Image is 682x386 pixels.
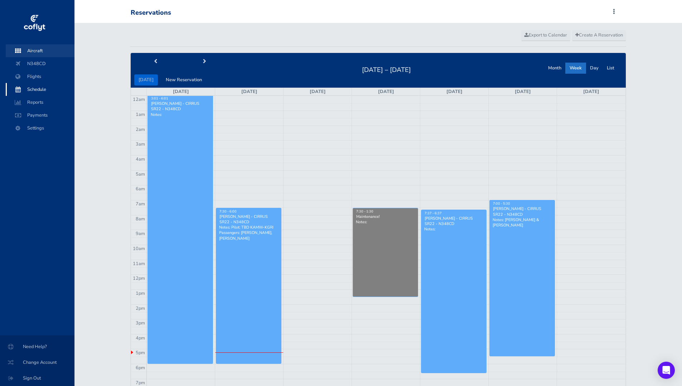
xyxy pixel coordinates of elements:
[134,74,158,85] button: [DATE]
[310,88,326,95] a: [DATE]
[180,56,229,67] button: next
[151,112,210,117] p: Notes:
[13,109,67,122] span: Payments
[13,122,67,135] span: Settings
[521,30,570,41] a: Export to Calendar
[136,171,145,177] span: 5am
[9,356,66,369] span: Change Account
[356,209,373,214] span: 7:30 - 1:30
[424,216,483,226] div: [PERSON_NAME] - CIRRUS SR22 - N348CD
[13,44,67,57] span: Aircraft
[219,214,278,225] div: [PERSON_NAME] - CIRRUS SR22 - N348CD
[136,156,145,162] span: 4am
[136,201,145,207] span: 7am
[424,226,483,232] p: Notes:
[136,230,145,237] span: 9am
[133,96,145,103] span: 12am
[524,32,567,38] span: Export to Calendar
[136,126,145,133] span: 2am
[151,101,210,112] div: [PERSON_NAME] - CIRRUS SR22 - N348CD
[136,290,145,297] span: 1pm
[133,275,145,282] span: 12pm
[544,63,566,74] button: Month
[658,362,675,379] div: Open Intercom Messenger
[136,186,145,192] span: 6am
[493,217,552,228] p: Notes: [PERSON_NAME] & [PERSON_NAME]
[23,13,46,34] img: coflyt logo
[136,350,145,356] span: 5pm
[603,63,619,74] button: List
[586,63,603,74] button: Day
[133,260,145,267] span: 11am
[9,340,66,353] span: Need Help?
[136,141,145,147] span: 3am
[583,88,599,95] a: [DATE]
[493,201,510,206] span: 7:00 - 5:30
[13,83,67,96] span: Schedule
[133,245,145,252] span: 10am
[356,214,415,219] div: Maintenance!
[173,88,189,95] a: [DATE]
[136,320,145,326] span: 3pm
[493,206,552,217] div: [PERSON_NAME] - CIRRUS SR22 - N348CD
[151,96,168,101] span: 3:01 - 6:01
[13,70,67,83] span: Flights
[241,88,257,95] a: [DATE]
[131,56,180,67] button: prev
[446,88,463,95] a: [DATE]
[161,74,206,85] button: New Reservation
[136,335,145,341] span: 4pm
[425,211,442,215] span: 7:37 - 6:37
[136,380,145,386] span: 7pm
[356,219,415,225] p: Notes:
[13,96,67,109] span: Reports
[358,64,415,74] h2: [DATE] – [DATE]
[136,216,145,222] span: 8am
[378,88,394,95] a: [DATE]
[575,32,623,38] span: Create A Reservation
[515,88,531,95] a: [DATE]
[219,209,237,214] span: 7:30 - 6:00
[565,63,586,74] button: Week
[572,30,626,41] a: Create A Reservation
[9,372,66,385] span: Sign Out
[136,305,145,312] span: 2pm
[219,225,278,241] p: Notes: Pilot: TBD KAMW-KGRI Passengers: [PERSON_NAME], [PERSON_NAME]
[136,365,145,371] span: 6pm
[13,57,67,70] span: N348CD
[136,111,145,118] span: 1am
[131,9,171,17] div: Reservations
